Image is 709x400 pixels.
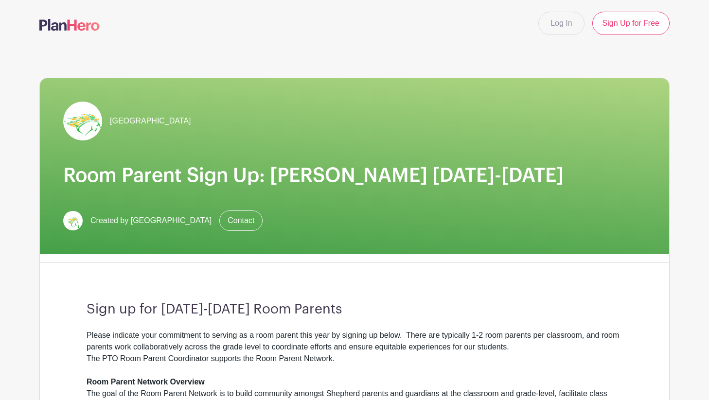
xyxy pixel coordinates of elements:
[90,215,212,226] span: Created by [GEOGRAPHIC_DATA]
[87,330,622,388] div: Please indicate your commitment to serving as a room parent this year by signing up below. There ...
[63,211,83,230] img: Screen%20Shot%202023-09-28%20at%203.51.11%20PM.png
[110,115,191,127] span: [GEOGRAPHIC_DATA]
[63,164,646,187] h1: Room Parent Sign Up: [PERSON_NAME] [DATE]-[DATE]
[87,301,622,318] h3: Sign up for [DATE]-[DATE] Room Parents
[538,12,584,35] a: Log In
[592,12,670,35] a: Sign Up for Free
[219,210,263,231] a: Contact
[39,19,100,31] img: logo-507f7623f17ff9eddc593b1ce0a138ce2505c220e1c5a4e2b4648c50719b7d32.svg
[63,102,102,140] img: Screen%20Shot%202023-09-28%20at%203.51.11%20PM.png
[87,378,205,386] strong: Room Parent Network Overview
